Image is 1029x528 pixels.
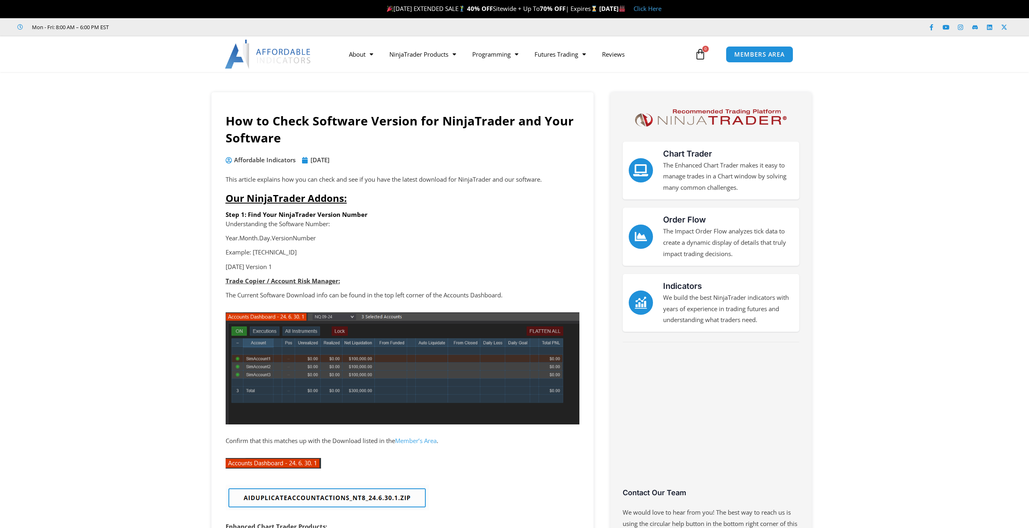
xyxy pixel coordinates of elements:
h3: Contact Our Team [623,488,799,497]
iframe: Customer reviews powered by Trustpilot [623,352,799,494]
span: 0 [702,46,709,52]
a: Click Here [634,4,661,13]
p: We build the best NinjaTrader indicators with years of experience in trading futures and understa... [663,292,793,326]
a: About [341,45,381,64]
a: Reviews [594,45,633,64]
span: MEMBERS AREA [734,51,785,57]
h6: Step 1: Find Your NinjaTrader Version Number [226,211,579,218]
img: ⌛ [591,6,597,12]
iframe: Customer reviews powered by Trustpilot [120,23,241,31]
p: [DATE] Version 1 [226,261,579,273]
a: Programming [464,45,526,64]
a: MEMBERS AREA [726,46,793,63]
a: Chart Trader [629,158,653,182]
img: AI Duplicate Account Actions File Name [226,485,429,510]
a: 0 [682,42,718,66]
p: The Impact Order Flow analyzes tick data to create a dynamic display of details that truly impact... [663,226,793,260]
nav: Menu [341,45,693,64]
time: [DATE] [311,156,330,164]
strong: 70% OFF [540,4,566,13]
p: Example: [TECHNICAL_ID] [226,247,579,258]
h1: How to Check Software Version for NinjaTrader and Your Software [226,112,579,146]
img: 🎉 [387,6,393,12]
p: The Enhanced Chart Trader makes it easy to manage trades in a Chart window by solving many common... [663,160,793,194]
img: LogoAI | Affordable Indicators – NinjaTrader [225,40,312,69]
strong: Trade Copier / Account Risk Manager: [226,277,340,285]
a: Futures Trading [526,45,594,64]
p: Year.Month.Day.VersionNumber [226,233,579,244]
p: Confirm that this matches up with the Download listed in the . [226,435,579,447]
a: Chart Trader [663,149,712,159]
img: 🏌️‍♂️ [459,6,465,12]
img: NinjaTrader Logo | Affordable Indicators – NinjaTrader [631,106,790,129]
p: This article explains how you can check and see if you have the latest download for NinjaTrader a... [226,174,579,185]
span: Our NinjaTrader Addons: [226,191,347,205]
a: Order Flow [663,215,706,225]
a: Member’s Area [395,437,437,445]
a: Indicators [663,281,702,291]
p: The Current Software Download info can be found in the top left corner of the Accounts Dashboard. [226,290,579,301]
img: 🏭 [619,6,625,12]
span: Affordable Indicators [232,155,296,166]
a: Order Flow [629,225,653,249]
strong: [DATE] [599,4,625,13]
a: NinjaTrader Products [381,45,464,64]
span: Mon - Fri: 8:00 AM – 6:00 PM EST [30,22,109,32]
strong: 40% OFF [467,4,493,13]
p: Understanding the Software Number: [226,218,579,230]
img: image.png [226,458,321,469]
span: [DATE] EXTENDED SALE Sitewide + Up To | Expires [385,4,599,13]
img: accounts dashboard trading view [226,312,579,424]
a: Indicators [629,291,653,315]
